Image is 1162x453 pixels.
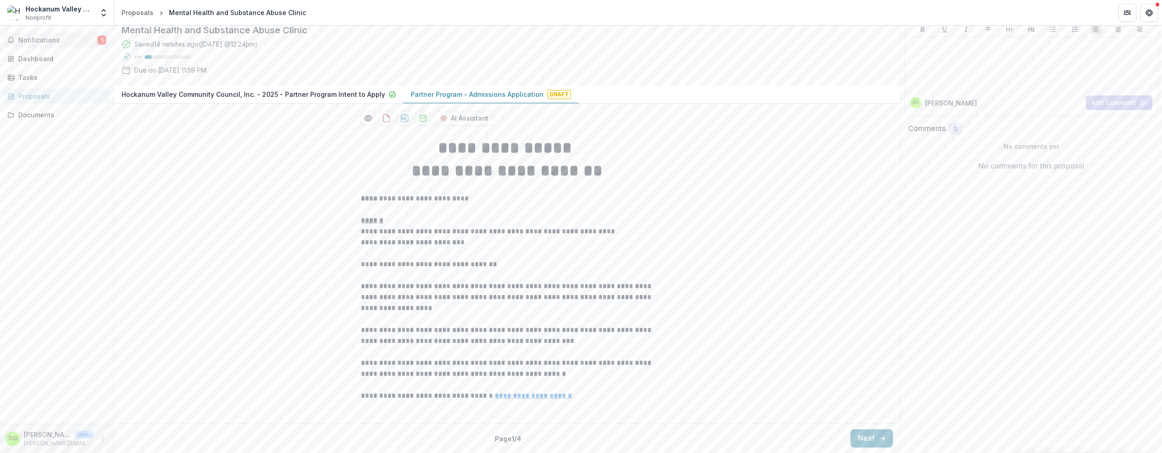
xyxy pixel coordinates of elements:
[4,70,110,85] a: Tasks
[9,436,17,442] div: David O'Rourke
[118,6,157,19] a: Proposals
[18,54,103,63] div: Dashboard
[121,90,385,99] p: Hockanum Valley Community Council, Inc. - 2025 - Partner Program Intent to Apply
[1134,24,1145,35] button: Align Right
[434,111,494,126] button: AI Assistant
[134,65,206,75] p: Due on [DATE] 11:59 PM
[26,14,51,22] span: Nonprofit
[97,433,108,444] button: More
[953,125,957,133] span: 0
[1004,24,1015,35] button: Heading 1
[379,111,394,126] button: download-proposal
[416,111,430,126] button: download-proposal
[1069,24,1080,35] button: Ordered List
[4,107,110,122] a: Documents
[939,24,950,35] button: Underline
[4,33,110,47] button: Notifications1
[850,429,893,448] button: Next
[917,24,928,35] button: Bold
[1113,24,1124,35] button: Align Center
[97,4,110,22] button: Open entity switcher
[925,98,977,108] p: [PERSON_NAME]
[908,124,945,133] h2: Comments
[913,100,919,105] div: David O'Rourke
[24,439,94,448] p: [PERSON_NAME][EMAIL_ADDRESS][DOMAIN_NAME]
[169,8,306,17] div: Mental Health and Substance Abuse Clinic
[18,73,103,82] div: Tasks
[75,431,94,439] p: User
[121,8,153,17] div: Proposals
[26,4,94,14] div: Hockanum Valley Community Council, Inc.
[1140,4,1158,22] button: Get Help
[118,6,310,19] nav: breadcrumb
[4,51,110,66] a: Dashboard
[397,111,412,126] button: download-proposal
[961,24,972,35] button: Italicize
[18,37,97,44] span: Notifications
[24,430,71,439] p: [PERSON_NAME]
[411,90,544,99] p: Partner Program - Admissions Application
[18,91,103,101] div: Proposals
[1086,95,1152,110] button: Add Comment
[547,90,571,99] span: Draft
[908,142,1155,151] p: No comments yet
[7,5,22,20] img: Hockanum Valley Community Council, Inc.
[495,434,521,443] p: Page 1 / 4
[982,24,993,35] button: Strike
[1118,4,1136,22] button: Partners
[361,111,375,126] button: Preview 3bd917a0-9da1-4f99-a573-577898443fef-1.pdf
[1026,24,1037,35] button: Heading 2
[134,39,258,49] div: Saved 14 minutes ago ( [DATE] @ 12:24pm )
[1091,24,1102,35] button: Align Left
[121,25,878,36] h2: Mental Health and Substance Abuse Clinic
[134,54,141,60] p: 15 %
[4,89,110,104] a: Proposals
[97,36,106,45] span: 1
[1047,24,1058,35] button: Bullet List
[978,160,1084,171] p: No comments for this proposal
[18,110,103,120] div: Documents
